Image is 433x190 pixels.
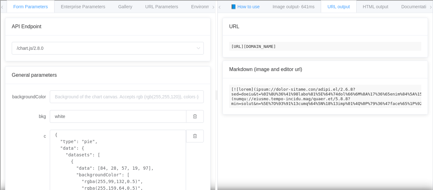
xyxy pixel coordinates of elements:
[327,4,350,9] span: URL output
[3,25,430,31] div: Options
[3,31,430,37] div: Sign out
[401,4,431,9] span: Documentation
[3,3,430,8] div: Sort A > Z
[3,14,430,20] div: Move To ...
[273,4,314,9] span: Image output
[191,4,218,9] span: Environments
[3,8,430,14] div: Sort New > Old
[145,4,178,9] span: URL Parameters
[13,4,48,9] span: Form Parameters
[299,4,315,9] span: - 641ms
[363,4,388,9] span: HTML output
[118,4,132,9] span: Gallery
[3,43,430,48] div: Move To ...
[231,4,260,9] span: 📘 How to use
[3,37,430,43] div: Rename
[61,4,105,9] span: Enterprise Parameters
[3,20,430,25] div: Delete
